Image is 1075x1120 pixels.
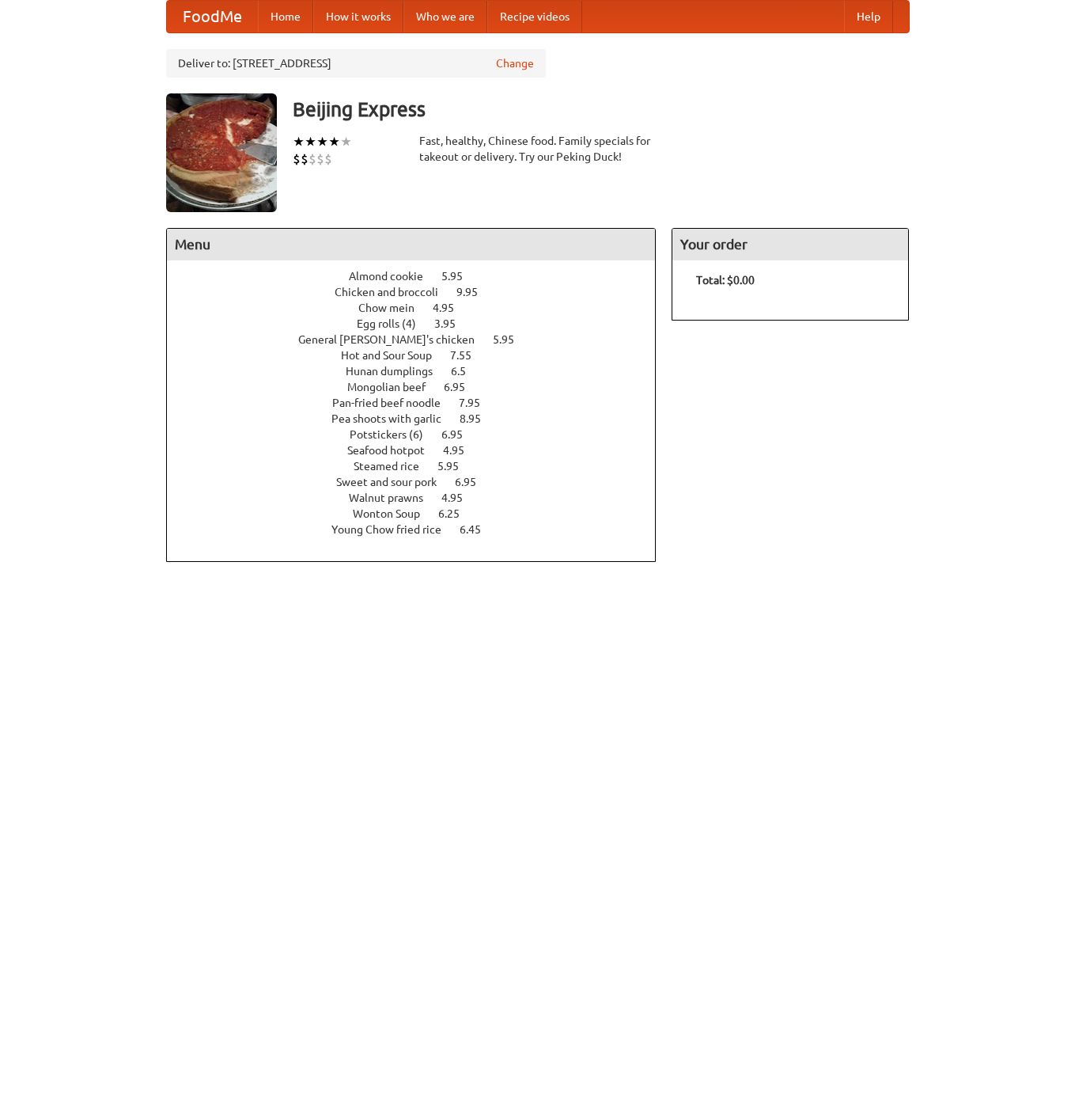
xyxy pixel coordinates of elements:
a: How it works [313,1,403,32]
a: Hunan dumplings 6.5 [346,365,495,378]
a: Steamed rice 5.95 [354,460,488,473]
a: Egg rolls (4) 3.95 [357,317,485,330]
li: $ [316,150,324,168]
a: Pan-fried beef noodle 7.95 [332,397,509,409]
li: $ [301,150,308,168]
a: Wonton Soup 6.25 [353,507,489,520]
a: FoodMe [167,1,258,32]
a: Young Chow fried rice 6.45 [331,523,510,536]
div: Fast, healthy, Chinese food. Family specials for takeout or delivery. Try our Peking Duck! [419,133,657,165]
li: $ [293,150,301,168]
span: 6.25 [438,507,475,520]
a: Recipe videos [487,1,582,32]
a: Sweet and sour pork 6.95 [336,476,505,488]
span: Hunan dumplings [346,365,449,378]
span: Pan-fried beef noodle [332,397,456,409]
h4: Your order [672,229,908,260]
span: Walnut prawns [349,492,439,504]
span: 4.95 [441,492,479,504]
a: Pea shoots with garlic 8.95 [331,412,510,425]
span: 9.95 [456,286,494,298]
li: ★ [316,133,328,150]
span: Sweet and sour pork [336,476,452,488]
span: Pea shoots with garlic [331,412,457,425]
a: Who we are [403,1,487,32]
a: Seafood hotpot 4.95 [347,444,494,457]
span: 6.95 [441,428,479,441]
li: ★ [293,133,305,150]
li: ★ [305,133,316,150]
span: Steamed rice [354,460,435,473]
li: $ [308,150,316,168]
h3: Beijing Express [293,93,910,125]
a: Home [258,1,313,32]
a: Potstickers (6) 6.95 [350,428,492,441]
span: Potstickers (6) [350,428,439,441]
a: Mongolian beef 6.95 [347,381,494,393]
span: 6.45 [460,523,497,536]
span: 4.95 [443,444,480,457]
span: Egg rolls (4) [357,317,432,330]
span: 6.95 [455,476,492,488]
a: Help [844,1,893,32]
span: Hot and Sour Soup [341,349,448,362]
span: 5.95 [493,333,530,346]
a: Chicken and broccoli 9.95 [335,286,507,298]
span: Seafood hotpot [347,444,441,457]
b: Total: $0.00 [696,274,755,287]
li: ★ [328,133,340,150]
h4: Menu [167,229,656,260]
span: Young Chow fried rice [331,523,457,536]
li: ★ [340,133,352,150]
span: Chicken and broccoli [335,286,454,298]
div: Deliver to: [STREET_ADDRESS] [166,49,546,78]
a: Chow mein 4.95 [358,302,483,314]
span: 3.95 [434,317,471,330]
a: General [PERSON_NAME]'s chicken 5.95 [298,333,543,346]
span: General [PERSON_NAME]'s chicken [298,333,490,346]
img: angular.jpg [166,93,277,212]
span: 6.95 [444,381,481,393]
span: Almond cookie [349,270,439,283]
a: Walnut prawns 4.95 [349,492,492,504]
span: 5.95 [437,460,475,473]
span: 8.95 [460,412,497,425]
a: Change [496,55,534,71]
span: Mongolian beef [347,381,441,393]
span: Wonton Soup [353,507,436,520]
span: 6.5 [451,365,482,378]
a: Almond cookie 5.95 [349,270,492,283]
span: Chow mein [358,302,430,314]
span: 7.55 [450,349,487,362]
span: 5.95 [441,270,479,283]
a: Hot and Sour Soup 7.55 [341,349,501,362]
span: 4.95 [433,302,470,314]
span: 7.95 [459,397,496,409]
li: $ [324,150,332,168]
